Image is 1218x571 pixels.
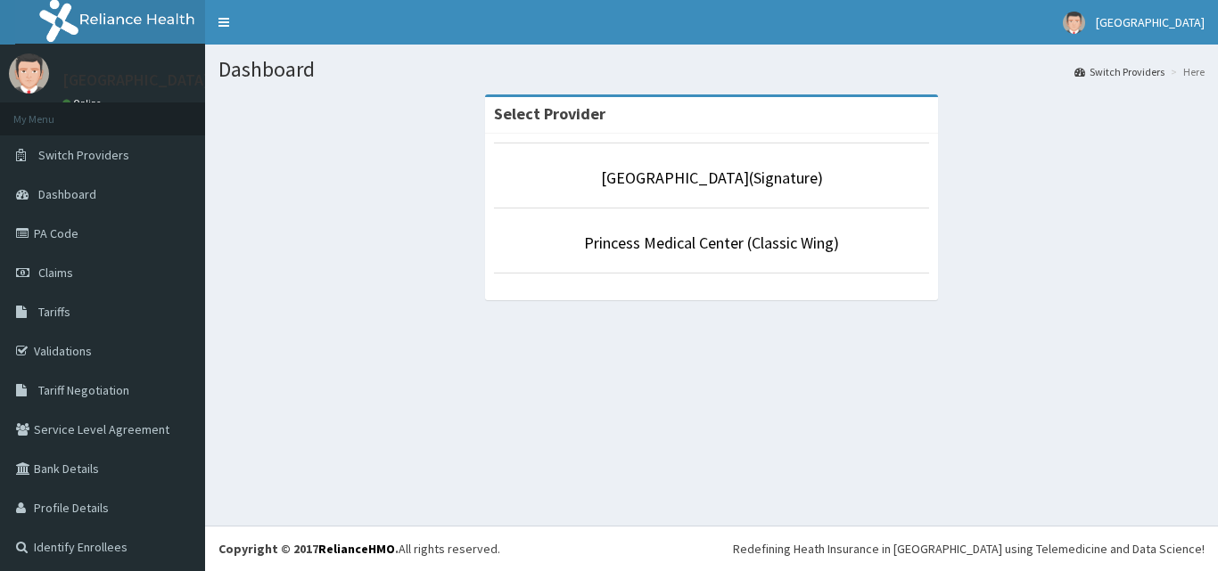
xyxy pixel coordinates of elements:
[38,186,96,202] span: Dashboard
[733,540,1205,558] div: Redefining Heath Insurance in [GEOGRAPHIC_DATA] using Telemedicine and Data Science!
[584,232,839,253] a: Princess Medical Center (Classic Wing)
[38,382,129,398] span: Tariff Negotiation
[1096,14,1205,30] span: [GEOGRAPHIC_DATA]
[1063,12,1085,34] img: User Image
[1074,64,1165,79] a: Switch Providers
[9,53,49,94] img: User Image
[318,541,395,557] a: RelianceHMO
[218,58,1205,81] h1: Dashboard
[62,72,210,88] p: [GEOGRAPHIC_DATA]
[218,541,399,557] strong: Copyright © 2017 .
[62,97,105,110] a: Online
[38,304,70,320] span: Tariffs
[494,103,605,124] strong: Select Provider
[38,147,129,163] span: Switch Providers
[1166,64,1205,79] li: Here
[601,167,823,188] a: [GEOGRAPHIC_DATA](Signature)
[205,526,1218,571] footer: All rights reserved.
[38,265,73,281] span: Claims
